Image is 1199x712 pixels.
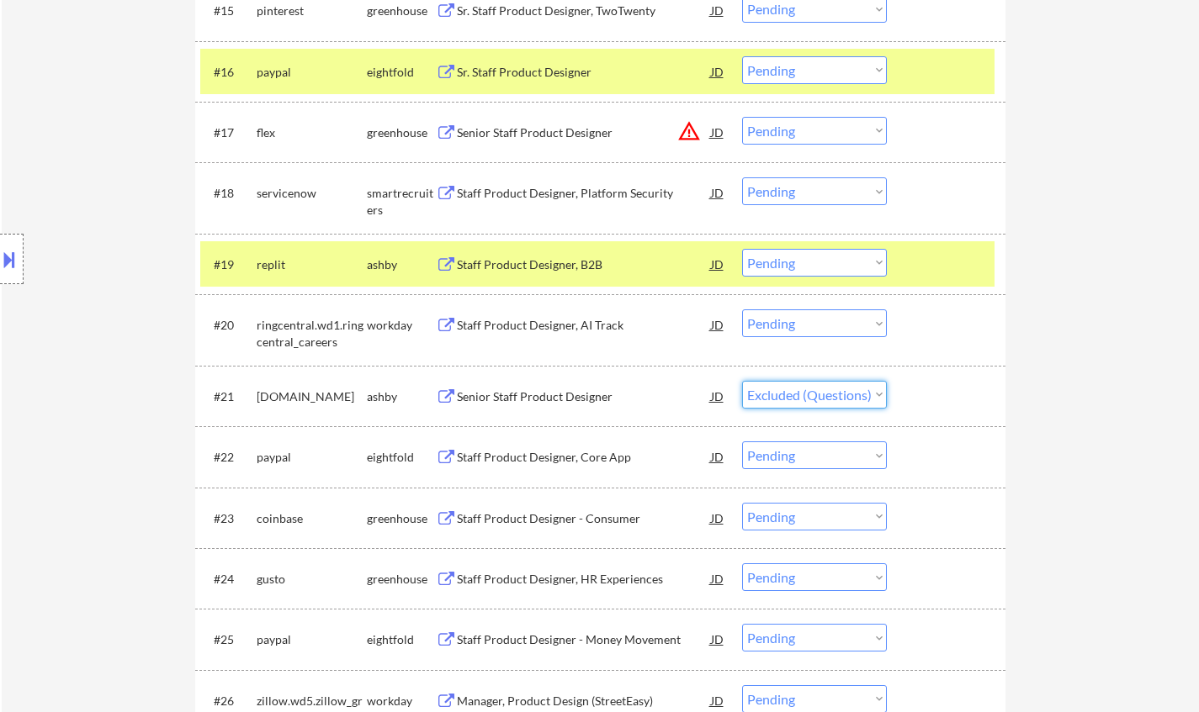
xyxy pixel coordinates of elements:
[367,185,436,218] div: smartrecruiters
[214,3,243,19] div: #15
[214,631,243,648] div: #25
[457,185,711,202] div: Staff Product Designer, Platform Security
[457,510,711,527] div: Staff Product Designer - Consumer
[709,309,726,340] div: JD
[257,388,367,405] div: [DOMAIN_NAME]
[457,571,711,588] div: Staff Product Designer, HR Experiences
[709,249,726,279] div: JD
[709,624,726,654] div: JD
[367,449,436,466] div: eightfold
[257,256,367,273] div: replit
[257,317,367,350] div: ringcentral.wd1.ringcentral_careers
[457,388,711,405] div: Senior Staff Product Designer
[457,64,711,81] div: Sr. Staff Product Designer
[367,124,436,141] div: greenhouse
[457,449,711,466] div: Staff Product Designer, Core App
[257,449,367,466] div: paypal
[457,317,711,334] div: Staff Product Designer, AI Track
[367,571,436,588] div: greenhouse
[709,503,726,533] div: JD
[367,317,436,334] div: workday
[709,381,726,411] div: JD
[257,631,367,648] div: paypal
[709,177,726,208] div: JD
[457,693,711,709] div: Manager, Product Design (StreetEasy)
[457,631,711,648] div: Staff Product Designer - Money Movement
[257,124,367,141] div: flex
[709,563,726,593] div: JD
[214,571,243,588] div: #24
[214,693,243,709] div: #26
[367,510,436,527] div: greenhouse
[257,571,367,588] div: gusto
[457,3,711,19] div: Sr. Staff Product Designer, TwoTwenty
[677,119,701,143] button: warning_amber
[214,64,243,81] div: #16
[257,64,367,81] div: paypal
[257,3,367,19] div: pinterest
[214,510,243,527] div: #23
[709,441,726,472] div: JD
[367,64,436,81] div: eightfold
[257,510,367,527] div: coinbase
[457,256,711,273] div: Staff Product Designer, B2B
[367,631,436,648] div: eightfold
[367,388,436,405] div: ashby
[257,185,367,202] div: servicenow
[457,124,711,141] div: Senior Staff Product Designer
[214,449,243,466] div: #22
[367,693,436,709] div: workday
[709,117,726,147] div: JD
[709,56,726,87] div: JD
[367,256,436,273] div: ashby
[367,3,436,19] div: greenhouse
